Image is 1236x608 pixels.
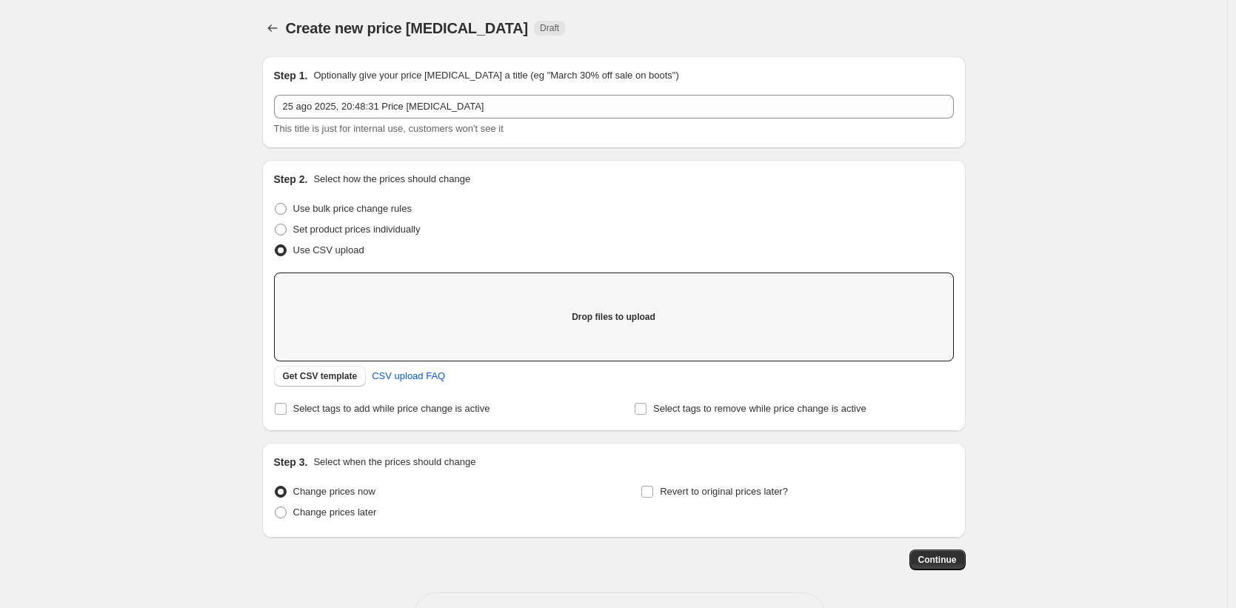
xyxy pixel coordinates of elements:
span: Get CSV template [283,370,358,382]
input: 30% off holiday sale [274,95,954,118]
span: Set product prices individually [293,224,421,235]
span: Draft [540,22,559,34]
button: Price change jobs [262,18,283,39]
span: Use bulk price change rules [293,203,412,214]
p: Select when the prices should change [313,455,475,470]
button: Add files [586,307,641,327]
h2: Step 2. [274,172,308,187]
span: Select tags to add while price change is active [293,403,490,414]
h2: Step 3. [274,455,308,470]
button: Get CSV template [274,366,367,387]
span: Change prices later [293,507,377,518]
span: Continue [918,554,957,566]
a: CSV upload FAQ [363,364,454,388]
span: Change prices now [293,486,375,497]
span: Use CSV upload [293,244,364,255]
span: Add files [595,311,632,323]
span: Select tags to remove while price change is active [653,403,866,414]
p: Select how the prices should change [313,172,470,187]
span: CSV upload FAQ [372,369,445,384]
button: Continue [909,549,966,570]
span: This title is just for internal use, customers won't see it [274,123,504,134]
h2: Step 1. [274,68,308,83]
span: Create new price [MEDICAL_DATA] [286,20,529,36]
p: Optionally give your price [MEDICAL_DATA] a title (eg "March 30% off sale on boots") [313,68,678,83]
span: Revert to original prices later? [660,486,788,497]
